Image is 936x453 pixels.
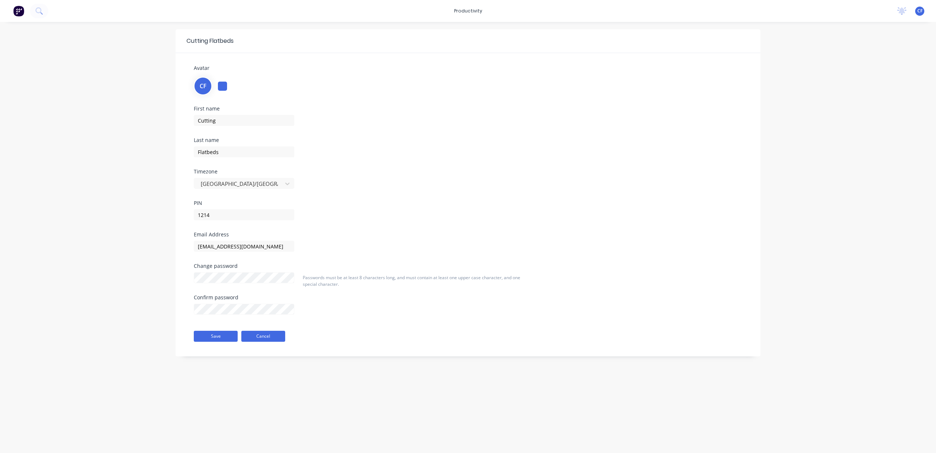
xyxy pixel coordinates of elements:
div: Timezone [194,169,369,174]
div: Last name [194,138,369,143]
div: First name [194,106,369,111]
span: CF [200,82,207,90]
img: Factory [13,5,24,16]
div: PIN [194,201,369,206]
span: Avatar [194,64,210,71]
span: CF [917,8,922,14]
div: Cutting Flatbeds [183,37,234,45]
button: Save [194,331,238,342]
div: Change password [194,263,294,269]
button: Cancel [241,331,285,342]
span: Passwords must be at least 8 characters long, and must contain at least one upper case character,... [303,274,520,287]
div: Email Address [194,232,369,237]
div: productivity [450,5,486,16]
div: Confirm password [194,295,294,300]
